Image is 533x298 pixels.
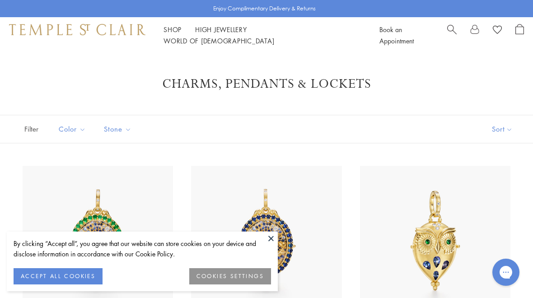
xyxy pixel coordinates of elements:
a: World of [DEMOGRAPHIC_DATA]World of [DEMOGRAPHIC_DATA] [164,36,274,45]
button: Color [52,119,93,139]
div: By clicking “Accept all”, you agree that our website can store cookies on your device and disclos... [14,238,271,259]
a: Search [447,24,457,47]
a: View Wishlist [493,24,502,38]
a: Open Shopping Bag [515,24,524,47]
button: ACCEPT ALL COOKIES [14,268,103,284]
nav: Main navigation [164,24,359,47]
iframe: Gorgias live chat messenger [488,255,524,289]
a: ShopShop [164,25,182,34]
span: Color [54,123,93,135]
h1: Charms, Pendants & Lockets [36,76,497,92]
button: Stone [97,119,138,139]
a: High JewelleryHigh Jewellery [195,25,247,34]
span: Stone [99,123,138,135]
button: Show sort by [472,115,533,143]
img: Temple St. Clair [9,24,145,35]
button: COOKIES SETTINGS [189,268,271,284]
p: Enjoy Complimentary Delivery & Returns [213,4,316,13]
a: Book an Appointment [379,25,414,45]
